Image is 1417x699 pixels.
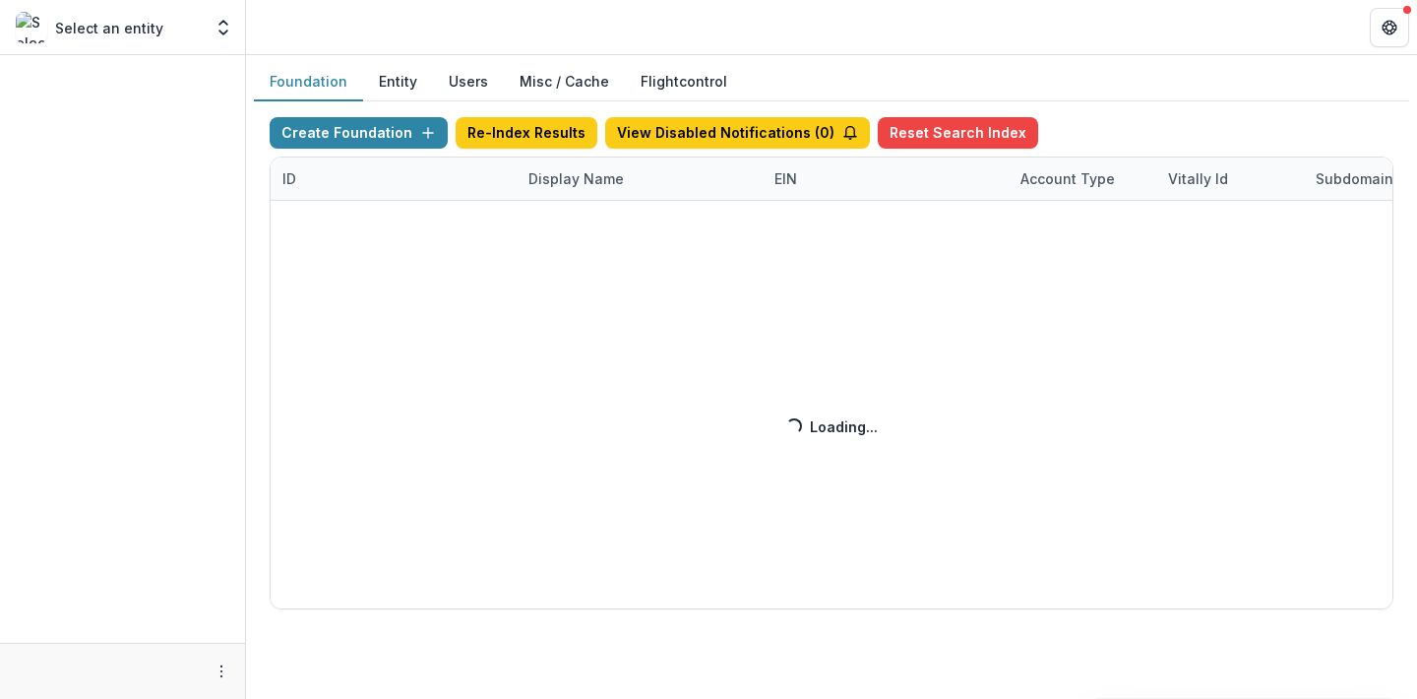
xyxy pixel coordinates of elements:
button: Misc / Cache [504,63,625,101]
button: Entity [363,63,433,101]
button: Get Help [1370,8,1409,47]
p: Select an entity [55,18,163,38]
button: Foundation [254,63,363,101]
img: Select an entity [16,12,47,43]
button: Open entity switcher [210,8,237,47]
button: Users [433,63,504,101]
button: More [210,660,233,683]
a: Flightcontrol [641,71,727,92]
